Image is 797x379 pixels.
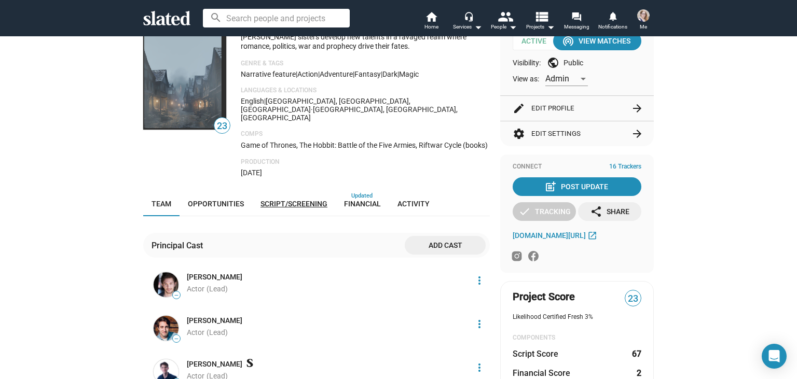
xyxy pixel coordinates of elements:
span: (Lead) [207,328,228,336]
span: (Lead) [207,285,228,293]
a: Script/Screening [252,191,336,216]
dd: 67 [631,348,641,359]
span: Project Score [513,290,575,304]
span: Me [640,21,647,33]
span: — [173,292,180,298]
button: Projects [522,10,558,33]
mat-icon: edit [513,102,525,115]
div: People [491,21,517,33]
button: View Matches [553,32,641,50]
mat-icon: open_in_new [587,230,597,240]
span: Script/Screening [260,200,327,208]
span: Financial [344,200,381,208]
span: Actor [187,328,204,336]
span: | [353,70,354,78]
button: Services [449,10,486,33]
img: James D. Bane [154,316,178,341]
img: Amalia [143,7,226,130]
span: 23 [625,292,641,306]
mat-icon: arrow_drop_down [506,21,519,33]
p: Production [241,158,490,166]
mat-icon: public [547,57,559,69]
span: Notifications [598,21,627,33]
span: Activity [397,200,430,208]
div: Likelihood Certified Fresh 3% [513,313,641,321]
p: Languages & Locations [241,87,490,95]
mat-icon: wifi_tethering [562,35,574,47]
span: Team [152,200,171,208]
img: Kyleen McHenry [637,9,650,22]
button: Edit Profile [513,96,641,121]
mat-icon: post_add [544,180,557,193]
button: Tracking [513,202,576,221]
button: Add cast [405,236,486,255]
span: dark [382,70,397,78]
mat-icon: more_vert [473,318,486,330]
span: magic [399,70,419,78]
mat-icon: arrow_drop_down [544,21,557,33]
p: Genre & Tags [241,60,490,68]
mat-icon: headset_mic [464,11,473,21]
span: — [173,336,180,342]
a: Messaging [558,10,595,33]
span: Action [297,70,318,78]
mat-icon: check [518,205,531,218]
dd: 2 [631,368,641,378]
span: Add cast [413,236,477,255]
a: Activity [389,191,438,216]
span: Projects [526,21,555,33]
mat-icon: people [498,9,513,24]
button: Edit Settings [513,121,641,146]
span: | [296,70,297,78]
a: [PERSON_NAME] [187,359,242,369]
div: Services [453,21,482,33]
span: [GEOGRAPHIC_DATA], [GEOGRAPHIC_DATA], [GEOGRAPHIC_DATA] [241,97,410,114]
div: Tracking [518,202,571,221]
span: Adventure [320,70,353,78]
span: | [318,70,320,78]
a: Team [143,191,180,216]
span: Home [424,21,438,33]
mat-icon: more_vert [473,274,486,287]
button: Kyleen McHenryMe [631,7,656,34]
a: Opportunities [180,191,252,216]
div: COMPONENTS [513,334,641,342]
div: Post Update [546,177,608,196]
p: Game of Thrones, The Hobbit: Battle of the Five Armies, Riftwar Cycle (books) [241,141,490,150]
span: Fantasy [354,70,381,78]
img: Mikkel Knutson [154,272,178,297]
div: Open Intercom Messenger [762,344,787,369]
a: Financial [336,191,389,216]
mat-icon: arrow_forward [631,128,643,140]
span: | [397,70,399,78]
div: Share [590,202,629,221]
span: · [311,105,313,114]
button: People [486,10,522,33]
dt: Script Score [513,348,558,359]
button: Share [578,202,641,221]
mat-icon: settings [513,128,525,140]
span: 16 Trackers [609,163,641,171]
span: Admin [545,74,569,83]
p: [PERSON_NAME] sisters develop new talents in a ravaged realm where romance, politics, war and pro... [241,32,490,51]
div: Connect [513,163,641,171]
mat-icon: forum [571,11,581,21]
input: Search people and projects [203,9,350,27]
mat-icon: view_list [534,9,549,24]
span: | [264,97,266,105]
span: Messaging [564,21,589,33]
mat-icon: share [590,205,602,218]
span: Narrative feature [241,70,296,78]
mat-icon: arrow_forward [631,102,643,115]
span: [DOMAIN_NAME][URL] [513,231,586,240]
button: Post Update [513,177,641,196]
span: [GEOGRAPHIC_DATA], [GEOGRAPHIC_DATA], [GEOGRAPHIC_DATA] [241,105,458,122]
mat-icon: more_vert [473,361,486,374]
mat-icon: notifications [608,11,617,21]
span: [DATE] [241,169,262,177]
span: | [381,70,382,78]
div: Visibility: Public [513,57,641,69]
span: English [241,97,264,105]
mat-icon: home [425,10,437,23]
span: 23 [214,119,230,133]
